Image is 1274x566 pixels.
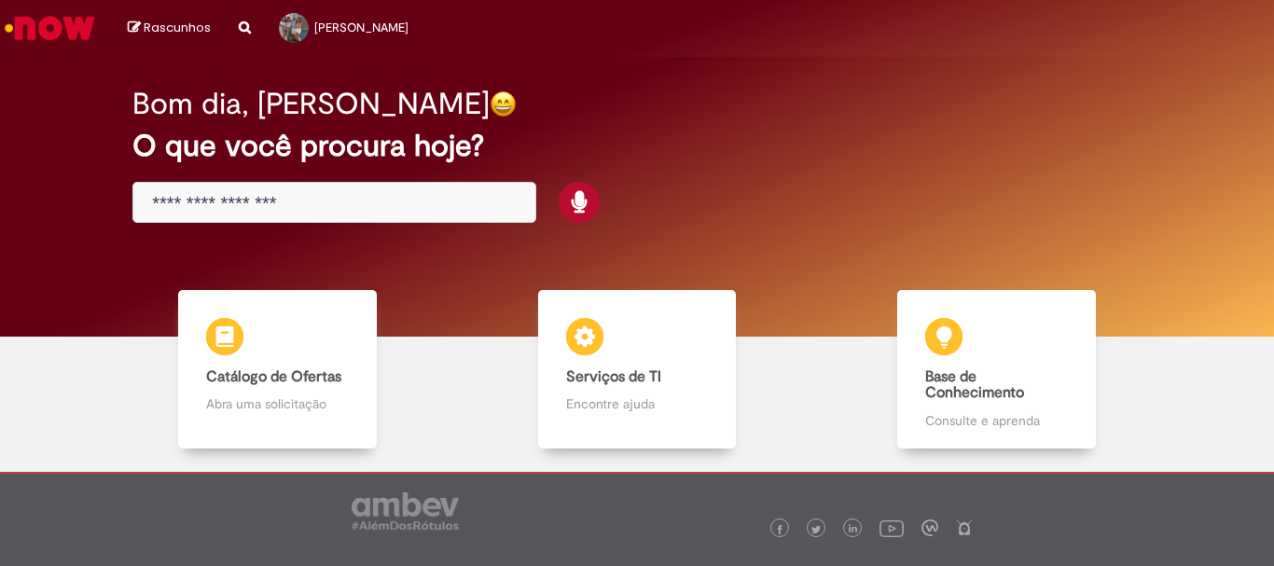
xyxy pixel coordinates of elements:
p: Consulte e aprenda [925,411,1067,430]
a: Rascunhos [128,20,211,37]
p: Encontre ajuda [566,394,708,413]
img: happy-face.png [490,90,517,117]
img: logo_footer_youtube.png [879,516,904,540]
b: Catálogo de Ofertas [206,367,341,386]
img: ServiceNow [2,9,98,47]
p: Abra uma solicitação [206,394,348,413]
span: [PERSON_NAME] [314,20,409,35]
a: Catálogo de Ofertas Abra uma solicitação [98,290,457,449]
img: logo_footer_ambev_rotulo_gray.png [352,492,459,530]
b: Base de Conhecimento [925,367,1024,403]
a: Serviços de TI Encontre ajuda [457,290,816,449]
h2: O que você procura hoje? [132,130,1142,162]
img: logo_footer_naosei.png [956,519,973,536]
a: Base de Conhecimento Consulte e aprenda [817,290,1176,449]
b: Serviços de TI [566,367,661,386]
img: logo_footer_linkedin.png [849,524,858,535]
span: Rascunhos [144,19,211,36]
img: logo_footer_twitter.png [811,525,821,534]
img: logo_footer_workplace.png [921,519,938,536]
img: logo_footer_facebook.png [775,525,784,534]
h2: Bom dia, [PERSON_NAME] [132,88,490,120]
